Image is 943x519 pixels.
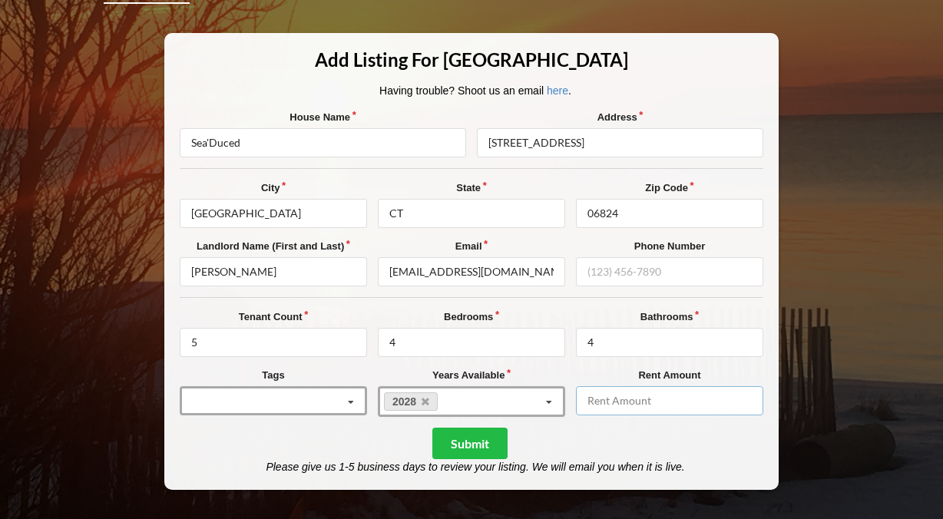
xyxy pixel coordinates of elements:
button: Submit [432,428,508,459]
label: Zip Code [576,180,763,196]
label: Bathrooms [576,309,763,325]
label: Email [378,239,565,254]
input: Ex: Joe Smith [180,257,367,286]
label: Tenant Count [180,309,367,325]
a: here [547,84,568,97]
input: Zip Code [576,199,763,228]
a: 2028 [384,392,438,411]
label: City [180,180,367,196]
label: State [378,180,565,196]
label: Address [477,110,763,125]
i: Please give us 1-5 business days to review your listing. We will email you when it is live. [266,461,684,473]
input: Ex: joesmith@gmail.com [378,257,565,286]
p: Having trouble? Shoot us an email . [187,83,763,98]
input: Ex: 5 [576,328,763,357]
label: Landlord Name (First and Last) [180,239,367,254]
label: Phone Number [576,239,763,254]
input: (123) 456-7890 [576,257,763,286]
input: City [180,199,367,228]
input: State [378,199,565,228]
label: Tags [180,368,367,383]
label: Bedrooms [378,309,565,325]
input: Ex: 5 [180,328,367,357]
input: Ex: 5 [378,328,565,357]
input: Ex: Blue House [180,128,466,157]
input: Rent Amount [576,386,763,415]
input: Ex: 100 Example St. [477,128,763,157]
label: Rent Amount [576,368,763,383]
label: Years Available [378,368,565,383]
label: House Name [180,110,466,125]
h2: Add Listing For [GEOGRAPHIC_DATA] [180,48,763,72]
